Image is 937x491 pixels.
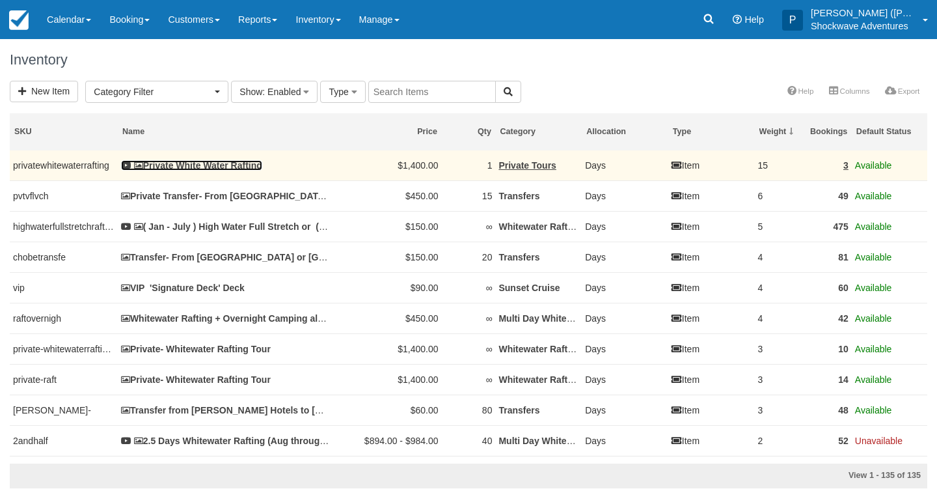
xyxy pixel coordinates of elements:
[852,364,927,395] td: Available
[755,395,798,425] td: 3
[755,425,798,456] td: 2
[821,82,877,100] a: Columns
[442,242,496,272] td: 20
[118,364,334,395] td: Private- Whitewater Rafting Tour
[582,456,668,486] td: Days
[495,211,582,242] td: Whitewater Rafting ( Low & High Water Trips)
[334,395,442,425] td: $60.00
[10,180,118,211] td: pvtvflvch
[855,221,892,232] span: Available
[121,313,415,324] a: Whitewater Rafting + Overnight Camping along the Zambezi River
[852,303,927,333] td: Available
[833,221,848,232] a: 475
[582,180,668,211] td: Days
[733,15,742,24] i: Help
[852,180,927,211] td: Available
[334,364,442,395] td: $1,400.00
[668,211,755,242] td: Item
[495,395,582,425] td: Transfers
[628,470,921,482] div: View 1 - 135 of 135
[586,126,664,137] div: Allocation
[668,425,755,456] td: Item
[798,180,852,211] td: 49
[855,405,892,415] span: Available
[495,272,582,303] td: Sunset Cruise
[782,10,803,31] div: P
[838,436,849,446] a: 52
[780,82,821,100] a: Help
[10,303,118,333] td: raftovernigh
[121,252,629,262] a: Transfer- From [GEOGRAPHIC_DATA] or [GEOGRAPHIC_DATA] to [GEOGRAPHIC_DATA] or [GEOGRAPHIC_DATA]
[582,333,668,364] td: Days
[838,344,849,354] a: 10
[10,211,118,242] td: highwaterfullstretchrafting
[780,82,927,102] ul: More
[10,272,118,303] td: vip
[10,364,118,395] td: private-raft
[329,87,348,97] span: Type
[498,191,539,201] a: Transfers
[668,150,755,181] td: Item
[855,191,892,201] span: Available
[442,456,496,486] td: ∞
[495,242,582,272] td: Transfers
[668,395,755,425] td: Item
[118,211,334,242] td: ( Jan - July ) High Water Full Stretch or (Aug - Dec) Low Water Full Stretch Rafting
[755,364,798,395] td: 3
[442,303,496,333] td: ∞
[495,425,582,456] td: Multi Day Whitewater Rafting (Aug - Dec)
[442,180,496,211] td: 15
[838,374,849,385] a: 14
[495,180,582,211] td: Transfers
[798,242,852,272] td: 81
[798,303,852,333] td: 42
[498,160,556,171] a: Private Tours
[798,333,852,364] td: 10
[442,211,496,242] td: ∞
[10,456,118,486] td: privateboathalfdaywhitewaterrafting
[334,150,442,181] td: $1,400.00
[838,313,849,324] a: 42
[852,425,927,456] td: Unavailable
[495,150,582,181] td: Private Tours
[121,436,370,446] a: 2.5 Days Whitewater Rafting (Aug through Dec Only)
[852,333,927,364] td: Available
[94,85,211,98] span: Category Filter
[755,272,798,303] td: 4
[334,211,442,242] td: $150.00
[338,126,437,137] div: Price
[798,456,852,486] td: 30
[442,425,496,456] td: 40
[10,395,118,425] td: livingstone-
[852,211,927,242] td: Available
[334,242,442,272] td: $150.00
[495,303,582,333] td: Multi Day Whitewater Rafting (Aug - Dec)
[668,456,755,486] td: Item
[852,150,927,181] td: Available
[582,242,668,272] td: Days
[877,82,927,100] a: Export
[442,150,496,181] td: 1
[442,395,496,425] td: 80
[811,20,915,33] p: Shockwave Adventures
[121,160,262,171] a: Private White Water Rafting
[755,211,798,242] td: 5
[118,425,334,456] td: 2.5 Days Whitewater Rafting (Aug through Dec Only)
[121,191,651,201] a: Private Transfer- From [GEOGRAPHIC_DATA] / [GEOGRAPHIC_DATA] to [GEOGRAPHIC_DATA] / [GEOGRAPHIC_D...
[10,52,927,68] h1: Inventory
[495,333,582,364] td: Whitewater Rafting ( Low & High Water Trips)
[118,456,334,486] td: Family Private Boat (Half / Full Stretch Rafting)
[498,344,694,354] a: Whitewater Rafting ( Low & High Water Trips)
[755,456,798,486] td: 2
[121,344,271,354] a: Private- Whitewater Rafting Tour
[798,272,852,303] td: 60
[798,211,852,242] td: 475
[668,272,755,303] td: Item
[334,333,442,364] td: $1,400.00
[122,126,329,137] div: Name
[498,252,539,262] a: Transfers
[798,395,852,425] td: 48
[495,364,582,395] td: Whitewater Rafting ( Low Water Stretch Aug - Dec )
[320,81,365,103] button: Type
[118,180,334,211] td: Private Transfer- From Chobe / Kasane Airport to Vic Falls Town / Vic Falls Airport:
